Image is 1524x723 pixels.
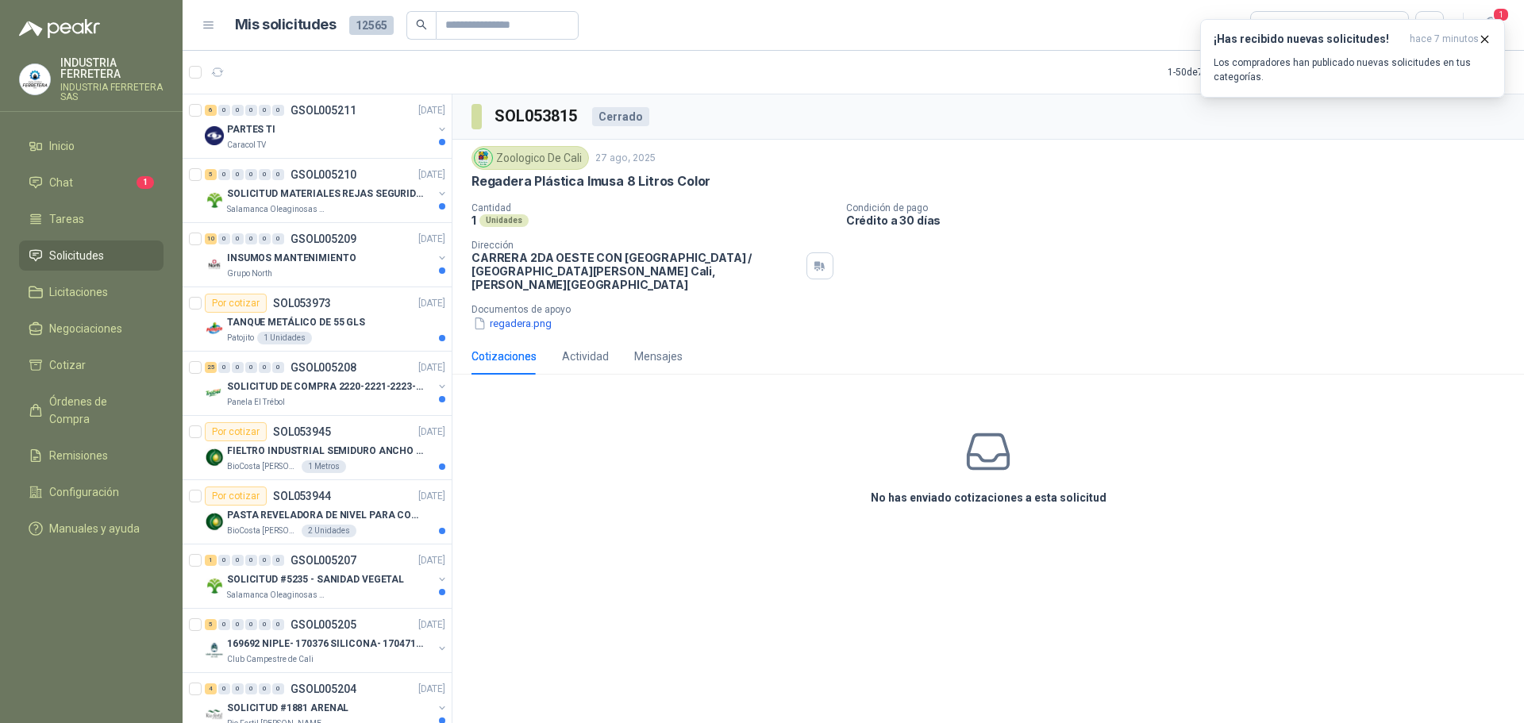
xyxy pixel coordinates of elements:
[205,486,267,506] div: Por cotizar
[205,233,217,244] div: 10
[49,174,73,191] span: Chat
[245,105,257,116] div: 0
[471,146,589,170] div: Zoologico De Cali
[205,294,267,313] div: Por cotizar
[205,169,217,180] div: 5
[232,362,244,373] div: 0
[19,440,164,471] a: Remisiones
[471,173,710,190] p: Regadera Plástica Imusa 8 Litros Color
[205,358,448,409] a: 25 0 0 0 0 0 GSOL005208[DATE] Company LogoSOLICITUD DE COMPRA 2220-2221-2223-2224Panela El Trébol
[60,57,164,79] p: INDUSTRIA FERRETERA
[471,213,476,227] p: 1
[49,483,119,501] span: Configuración
[562,348,609,365] div: Actividad
[227,396,285,409] p: Panela El Trébol
[634,348,683,365] div: Mensajes
[418,682,445,697] p: [DATE]
[273,298,331,309] p: SOL053973
[19,477,164,507] a: Configuración
[227,589,327,602] p: Salamanca Oleaginosas SAS
[232,169,244,180] div: 0
[245,233,257,244] div: 0
[418,296,445,311] p: [DATE]
[1200,19,1505,98] button: ¡Has recibido nuevas solicitudes!hace 7 minutos Los compradores han publicado nuevas solicitudes ...
[291,169,356,180] p: GSOL005210
[19,350,164,380] a: Cotizar
[479,214,529,227] div: Unidades
[49,356,86,374] span: Cotizar
[227,525,298,537] p: BioCosta [PERSON_NAME] Energy S.A.S
[291,555,356,566] p: GSOL005207
[259,362,271,373] div: 0
[205,383,224,402] img: Company Logo
[291,105,356,116] p: GSOL005211
[846,202,1518,213] p: Condición de pago
[227,636,425,652] p: 169692 NIPLE- 170376 SILICONA- 170471 VALVULA REG
[205,362,217,373] div: 25
[418,425,445,440] p: [DATE]
[227,701,348,716] p: SOLICITUD #1881 ARENAL
[227,139,266,152] p: Caracol TV
[595,151,656,166] p: 27 ago, 2025
[205,551,448,602] a: 1 0 0 0 0 0 GSOL005207[DATE] Company LogoSOLICITUD #5235 - SANIDAD VEGETALSalamanca Oleaginosas SAS
[259,619,271,630] div: 0
[272,619,284,630] div: 0
[291,683,356,694] p: GSOL005204
[418,553,445,568] p: [DATE]
[471,315,553,332] button: regadera.png
[205,229,448,280] a: 10 0 0 0 0 0 GSOL005209[DATE] Company LogoINSUMOS MANTENIMIENTOGrupo North
[1214,33,1403,46] h3: ¡Has recibido nuevas solicitudes!
[232,683,244,694] div: 0
[19,513,164,544] a: Manuales y ayuda
[227,572,404,587] p: SOLICITUD #5235 - SANIDAD VEGETAL
[218,619,230,630] div: 0
[227,267,272,280] p: Grupo North
[218,683,230,694] div: 0
[19,204,164,234] a: Tareas
[418,167,445,183] p: [DATE]
[232,555,244,566] div: 0
[49,320,122,337] span: Negociaciones
[291,619,356,630] p: GSOL005205
[349,16,394,35] span: 12565
[245,555,257,566] div: 0
[205,101,448,152] a: 6 0 0 0 0 0 GSOL005211[DATE] Company LogoPARTES TICaracol TV
[205,105,217,116] div: 6
[416,19,427,30] span: search
[273,426,331,437] p: SOL053945
[232,105,244,116] div: 0
[19,19,100,38] img: Logo peakr
[259,105,271,116] div: 0
[259,233,271,244] div: 0
[871,489,1106,506] h3: No has enviado cotizaciones a esta solicitud
[232,233,244,244] div: 0
[235,13,337,37] h1: Mis solicitudes
[205,576,224,595] img: Company Logo
[227,653,314,666] p: Club Campestre de Cali
[205,615,448,666] a: 5 0 0 0 0 0 GSOL005205[DATE] Company Logo169692 NIPLE- 170376 SILICONA- 170471 VALVULA REGClub Ca...
[302,460,346,473] div: 1 Metros
[1476,11,1505,40] button: 1
[245,619,257,630] div: 0
[495,104,579,129] h3: SOL053815
[272,105,284,116] div: 0
[20,64,50,94] img: Company Logo
[183,480,452,544] a: Por cotizarSOL053944[DATE] Company LogoPASTA REVELADORA DE NIVEL PARA COMBUSTIBLES/ACEITES DE COL...
[227,508,425,523] p: PASTA REVELADORA DE NIVEL PARA COMBUSTIBLES/ACEITES DE COLOR ROSADA marca kolor kut
[1168,60,1271,85] div: 1 - 50 de 7895
[218,105,230,116] div: 0
[259,555,271,566] div: 0
[49,447,108,464] span: Remisiones
[205,619,217,630] div: 5
[471,251,800,291] p: CARRERA 2DA OESTE CON [GEOGRAPHIC_DATA] / [GEOGRAPHIC_DATA][PERSON_NAME] Cali , [PERSON_NAME][GEO...
[302,525,356,537] div: 2 Unidades
[272,362,284,373] div: 0
[218,555,230,566] div: 0
[475,149,492,167] img: Company Logo
[183,287,452,352] a: Por cotizarSOL053973[DATE] Company LogoTANQUE METÁLICO DE 55 GLSPatojito1 Unidades
[1260,17,1294,34] div: Todas
[19,386,164,434] a: Órdenes de Compra
[227,379,425,394] p: SOLICITUD DE COMPRA 2220-2221-2223-2224
[471,304,1518,315] p: Documentos de apoyo
[418,489,445,504] p: [DATE]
